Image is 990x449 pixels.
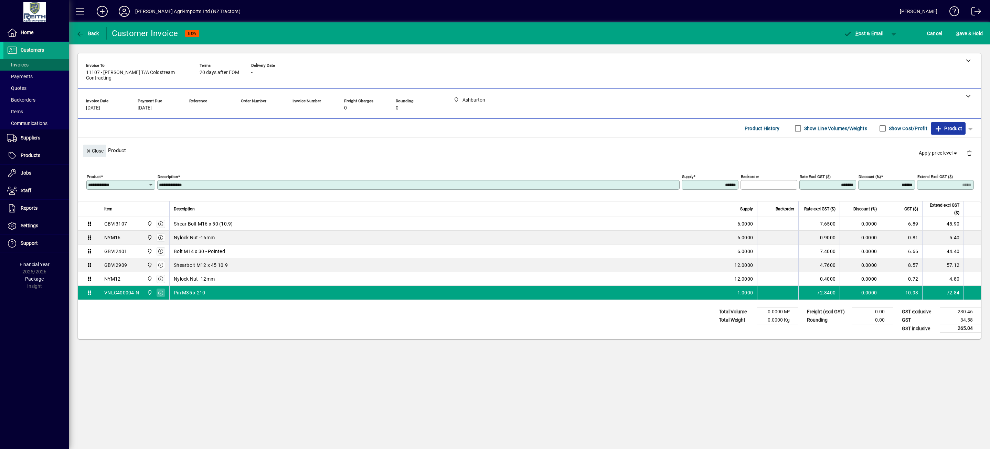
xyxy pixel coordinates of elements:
td: 6.66 [881,244,922,258]
td: 57.12 [922,258,964,272]
span: [DATE] [86,105,100,111]
span: Settings [21,223,38,228]
span: - [251,70,253,75]
span: [DATE] [138,105,152,111]
td: 0.0000 [840,286,881,300]
span: S [956,31,959,36]
span: Payments [7,74,33,79]
button: Profile [113,5,135,18]
span: Invoices [7,62,29,67]
td: GST [898,316,940,324]
a: Support [3,235,69,252]
td: 0.72 [881,272,922,286]
td: 5.40 [922,231,964,244]
a: Communications [3,117,69,129]
div: GBVI2909 [104,262,127,269]
td: 34.58 [940,316,981,324]
td: Total Weight [715,316,757,324]
span: Jobs [21,170,31,176]
a: Products [3,147,69,164]
td: 10.93 [881,286,922,300]
span: Ashburton [145,234,153,241]
td: Total Volume [715,308,757,316]
mat-label: Rate excl GST ($) [800,174,831,179]
span: - [189,105,191,111]
span: Support [21,240,38,246]
div: 72.8400 [803,289,835,296]
span: P [855,31,859,36]
span: Description [174,205,195,213]
a: Reports [3,200,69,217]
td: Freight (excl GST) [803,308,852,316]
td: 0.0000 [840,244,881,258]
span: NEW [188,31,196,36]
span: 20 days after EOM [200,70,239,75]
span: 6.0000 [737,220,753,227]
span: Bolt M14 x 30 - Pointed [174,248,225,255]
td: 230.46 [940,308,981,316]
span: Shear Bolt M16 x 50 (10.9) [174,220,233,227]
span: - [241,105,242,111]
button: Add [91,5,113,18]
span: 0 [396,105,398,111]
app-page-header-button: Close [81,147,108,154]
td: GST exclusive [898,308,940,316]
span: 12.0000 [734,275,753,282]
a: Home [3,24,69,41]
td: 6.89 [881,217,922,231]
span: Package [25,276,44,282]
mat-label: Product [87,174,101,179]
span: Home [21,30,33,35]
span: Financial Year [20,262,50,267]
span: Items [7,109,23,114]
label: Show Cost/Profit [887,125,927,132]
div: Customer Invoice [112,28,178,39]
td: 45.90 [922,217,964,231]
span: Apply price level [919,149,959,157]
td: 4.80 [922,272,964,286]
td: 0.0000 Kg [757,316,798,324]
span: Nylock Nut -12mm [174,275,215,282]
mat-label: Extend excl GST ($) [917,174,953,179]
span: Quotes [7,85,26,91]
div: 7.4000 [803,248,835,255]
span: Customers [21,47,44,53]
td: GST inclusive [898,324,940,333]
td: 0.0000 M³ [757,308,798,316]
span: Products [21,153,40,158]
div: Product [78,138,981,163]
a: Invoices [3,59,69,71]
td: 8.57 [881,258,922,272]
a: Knowledge Base [944,1,959,24]
a: Payments [3,71,69,82]
span: Supply [740,205,753,213]
div: NYM16 [104,234,120,241]
span: Ashburton [145,275,153,283]
app-page-header-button: Back [69,27,107,40]
span: Item [104,205,113,213]
td: 44.40 [922,244,964,258]
span: Suppliers [21,135,40,140]
span: Extend excl GST ($) [927,201,959,217]
td: 0.00 [852,308,893,316]
button: Save & Hold [955,27,984,40]
span: GST ($) [904,205,918,213]
span: 6.0000 [737,248,753,255]
span: Ashburton [145,289,153,296]
a: Items [3,106,69,117]
span: Close [86,145,104,157]
span: Ashburton [145,220,153,228]
td: 0.81 [881,231,922,244]
span: Discount (%) [853,205,877,213]
button: Product [931,122,966,135]
span: ave & Hold [956,28,983,39]
a: Backorders [3,94,69,106]
div: GBVI2401 [104,248,127,255]
mat-label: Backorder [741,174,759,179]
div: 0.9000 [803,234,835,241]
span: Staff [21,188,31,193]
button: Cancel [925,27,944,40]
a: Logout [966,1,981,24]
a: Quotes [3,82,69,94]
span: Nylock Nut -16mm [174,234,215,241]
